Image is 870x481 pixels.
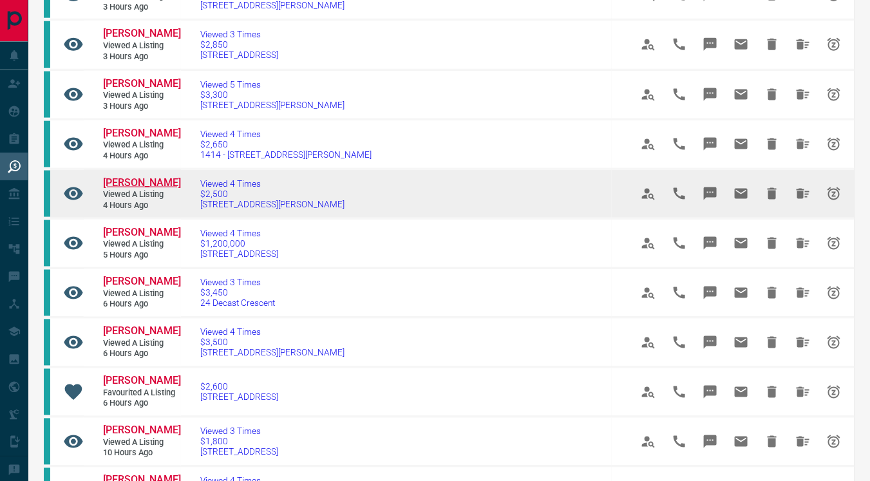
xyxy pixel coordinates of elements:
span: Hide [757,29,788,60]
span: Call [664,278,695,308]
span: Hide All from Jean Espiritu [788,79,818,110]
a: Viewed 4 Times$2,500[STREET_ADDRESS][PERSON_NAME] [200,178,345,209]
div: condos.ca [44,71,50,118]
span: Hide [757,426,788,457]
span: 4 hours ago [103,200,180,211]
span: [STREET_ADDRESS][PERSON_NAME] [200,199,345,209]
span: [STREET_ADDRESS] [200,447,278,457]
a: Viewed 4 Times$3,500[STREET_ADDRESS][PERSON_NAME] [200,327,345,358]
span: [PERSON_NAME] [103,77,181,90]
span: Email [726,129,757,160]
span: View Profile [633,29,664,60]
div: condos.ca [44,270,50,316]
span: [STREET_ADDRESS] [200,249,278,259]
span: 3 hours ago [103,2,180,13]
span: Viewed a Listing [103,339,180,350]
span: Hide [757,228,788,259]
span: Message [695,278,726,308]
span: Viewed a Listing [103,140,180,151]
span: Hide All from Jean Espiritu [788,327,818,358]
a: [PERSON_NAME] [103,226,180,240]
span: Hide All from Jean Espiritu [788,278,818,308]
a: Viewed 4 Times$2,6501414 - [STREET_ADDRESS][PERSON_NAME] [200,129,372,160]
span: [PERSON_NAME] [103,127,181,139]
a: [PERSON_NAME] [103,127,180,140]
span: Viewed 4 Times [200,129,372,139]
span: [STREET_ADDRESS] [200,50,278,60]
span: Viewed 4 Times [200,327,345,337]
span: Call [664,377,695,408]
a: [PERSON_NAME] [103,424,180,438]
span: $1,200,000 [200,238,278,249]
span: Hide All from Sydney Policarpio [788,426,818,457]
span: Hide All from Sahar Kamran [788,129,818,160]
span: Message [695,129,726,160]
span: View Profile [633,377,664,408]
span: $3,450 [200,288,275,298]
span: Call [664,228,695,259]
span: $1,800 [200,437,278,447]
span: View Profile [633,178,664,209]
span: Hide [757,178,788,209]
span: Email [726,29,757,60]
span: Call [664,29,695,60]
span: Call [664,129,695,160]
span: Viewed a Listing [103,189,180,200]
span: Hide [757,377,788,408]
span: Email [726,278,757,308]
span: $2,850 [200,39,278,50]
span: View Profile [633,228,664,259]
span: Hide All from Jean Espiritu [788,377,818,408]
a: Viewed 3 Times$2,850[STREET_ADDRESS] [200,29,278,60]
span: Viewed 5 Times [200,79,345,90]
span: Email [726,79,757,110]
span: Viewed 3 Times [200,426,278,437]
div: condos.ca [44,419,50,465]
span: Message [695,377,726,408]
span: Message [695,178,726,209]
span: [STREET_ADDRESS][PERSON_NAME] [200,348,345,358]
span: Email [726,228,757,259]
div: condos.ca [44,171,50,217]
span: View Profile [633,327,664,358]
span: Hide [757,278,788,308]
span: Hide All from Sahar Kamran [788,178,818,209]
span: View Profile [633,426,664,457]
a: [PERSON_NAME] [103,27,180,41]
span: Hide [757,129,788,160]
span: Favourited a Listing [103,388,180,399]
span: Snooze [818,228,849,259]
span: Viewed 3 Times [200,29,278,39]
div: condos.ca [44,121,50,167]
span: Message [695,228,726,259]
span: [PERSON_NAME] [103,27,181,39]
span: $2,600 [200,382,278,392]
span: $3,300 [200,90,345,100]
span: Message [695,327,726,358]
a: [PERSON_NAME] [103,375,180,388]
span: $3,500 [200,337,345,348]
span: Viewed a Listing [103,289,180,300]
span: 6 hours ago [103,399,180,410]
span: 6 hours ago [103,349,180,360]
span: Snooze [818,178,849,209]
div: condos.ca [44,21,50,68]
span: Snooze [818,278,849,308]
span: 4 hours ago [103,151,180,162]
span: [STREET_ADDRESS][PERSON_NAME] [200,100,345,110]
span: View Profile [633,129,664,160]
span: [PERSON_NAME] [103,176,181,189]
span: Call [664,79,695,110]
span: 5 hours ago [103,250,180,261]
span: [STREET_ADDRESS] [200,392,278,402]
span: Hide [757,327,788,358]
a: Viewed 4 Times$1,200,000[STREET_ADDRESS] [200,228,278,259]
span: Email [726,426,757,457]
span: View Profile [633,79,664,110]
span: Snooze [818,327,849,358]
div: condos.ca [44,319,50,366]
span: Snooze [818,29,849,60]
div: condos.ca [44,369,50,415]
span: Viewed 3 Times [200,278,275,288]
span: Hide All from Fahd Abdurrahman [788,228,818,259]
